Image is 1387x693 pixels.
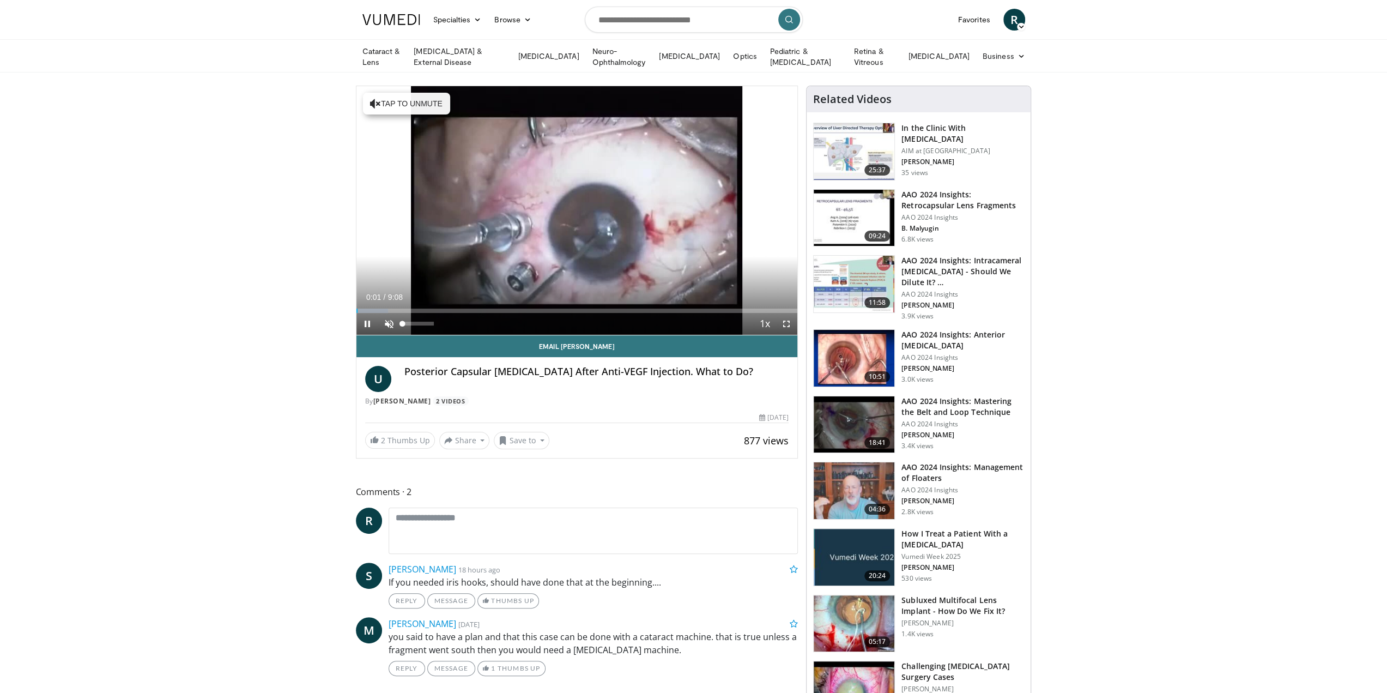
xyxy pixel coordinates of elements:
[754,313,776,335] button: Playback Rate
[427,9,488,31] a: Specialties
[901,301,1024,310] p: [PERSON_NAME]
[901,630,934,638] p: 1.4K views
[864,504,891,515] span: 04:36
[864,371,891,382] span: 10:51
[389,576,798,589] p: If you needed iris hooks, should have done that at the beginning....
[356,313,378,335] button: Pause
[356,86,798,335] video-js: Video Player
[378,313,400,335] button: Unmute
[381,435,385,445] span: 2
[356,309,798,313] div: Progress Bar
[902,45,976,67] a: [MEDICAL_DATA]
[511,45,585,67] a: [MEDICAL_DATA]
[488,9,538,31] a: Browse
[389,593,425,608] a: Reply
[814,595,894,652] img: 3fc25be6-574f-41c0-96b9-b0d00904b018.150x105_q85_crop-smart_upscale.jpg
[458,565,500,575] small: 18 hours ago
[365,366,391,392] a: U
[901,312,934,321] p: 3.9K views
[814,190,894,246] img: 01f52a5c-6a53-4eb2-8a1d-dad0d168ea80.150x105_q85_crop-smart_upscale.jpg
[439,432,490,449] button: Share
[813,528,1024,586] a: 20:24 How I Treat a Patient With a [MEDICAL_DATA] Vumedi Week 2025 [PERSON_NAME] 530 views
[388,293,403,302] span: 9:08
[901,595,1024,617] h3: Subluxed Multifocal Lens Implant - How Do We Fix It?
[389,563,456,575] a: [PERSON_NAME]
[814,123,894,180] img: 79b7ca61-ab04-43f8-89ee-10b6a48a0462.150x105_q85_crop-smart_upscale.jpg
[901,528,1024,550] h3: How I Treat a Patient With a [MEDICAL_DATA]
[389,661,425,676] a: Reply
[433,396,469,406] a: 2 Videos
[373,396,431,406] a: [PERSON_NAME]
[814,462,894,519] img: 8e655e61-78ac-4b3e-a4e7-f43113671c25.150x105_q85_crop-smart_upscale.jpg
[901,123,1024,144] h3: In the Clinic With [MEDICAL_DATA]
[776,313,797,335] button: Fullscreen
[814,330,894,387] img: fd942f01-32bb-45af-b226-b96b538a46e6.150x105_q85_crop-smart_upscale.jpg
[384,293,386,302] span: /
[901,486,1024,495] p: AAO 2024 Insights
[407,46,511,68] a: [MEDICAL_DATA] & External Disease
[901,353,1024,362] p: AAO 2024 Insights
[976,45,1032,67] a: Business
[901,189,1024,211] h3: AAO 2024 Insights: Retrocapsular Lens Fragments
[477,661,546,676] a: 1 Thumbs Up
[363,93,450,115] button: Tap to unmute
[901,574,932,583] p: 530 views
[901,420,1024,429] p: AAO 2024 Insights
[813,189,1024,247] a: 09:24 AAO 2024 Insights: Retrocapsular Lens Fragments AAO 2024 Insights B. Malyugin 6.8K views
[901,213,1024,222] p: AAO 2024 Insights
[901,255,1024,288] h3: AAO 2024 Insights: Intracameral [MEDICAL_DATA] - Should We Dilute It? …
[458,619,480,629] small: [DATE]
[813,462,1024,520] a: 04:36 AAO 2024 Insights: Management of Floaters AAO 2024 Insights [PERSON_NAME] 2.8K views
[813,93,892,106] h4: Related Videos
[901,396,1024,418] h3: AAO 2024 Insights: Mastering the Belt and Loop Technique
[901,290,1024,299] p: AAO 2024 Insights
[356,335,798,357] a: Email [PERSON_NAME]
[901,431,1024,439] p: [PERSON_NAME]
[814,396,894,453] img: 22a3a3a3-03de-4b31-bd81-a17540334f4a.150x105_q85_crop-smart_upscale.jpg
[901,235,934,244] p: 6.8K views
[365,396,789,406] div: By
[901,497,1024,505] p: [PERSON_NAME]
[901,147,1024,155] p: AIM at [GEOGRAPHIC_DATA]
[427,661,475,676] a: Message
[901,224,1024,233] p: B. Malyugin
[477,593,539,608] a: Thumbs Up
[404,366,789,378] h4: Posterior Capsular [MEDICAL_DATA] After Anti-VEGF Injection. What to Do?
[366,293,381,302] span: 0:01
[901,563,1024,572] p: [PERSON_NAME]
[901,552,1024,561] p: Vumedi Week 2025
[356,508,382,534] a: R
[1003,9,1025,31] a: R
[813,329,1024,387] a: 10:51 AAO 2024 Insights: Anterior [MEDICAL_DATA] AAO 2024 Insights [PERSON_NAME] 3.0K views
[813,255,1024,321] a: 11:58 AAO 2024 Insights: Intracameral [MEDICAL_DATA] - Should We Dilute It? … AAO 2024 Insights [...
[847,46,902,68] a: Retina & Vitreous
[356,485,798,499] span: Comments 2
[356,46,408,68] a: Cataract & Lens
[864,165,891,176] span: 25:37
[864,636,891,647] span: 05:17
[864,570,891,581] span: 20:24
[901,619,1024,628] p: [PERSON_NAME]
[403,322,434,326] div: Volume Level
[901,158,1024,166] p: [PERSON_NAME]
[362,14,420,25] img: VuMedi Logo
[759,413,789,423] div: [DATE]
[901,364,1024,373] p: [PERSON_NAME]
[901,375,934,384] p: 3.0K views
[427,593,475,608] a: Message
[814,256,894,312] img: de733f49-b136-4bdc-9e00-4021288efeb7.150x105_q85_crop-smart_upscale.jpg
[356,563,382,589] a: S
[864,231,891,242] span: 09:24
[813,595,1024,653] a: 05:17 Subluxed Multifocal Lens Implant - How Do We Fix It? [PERSON_NAME] 1.4K views
[901,462,1024,484] h3: AAO 2024 Insights: Management of Floaters
[864,297,891,308] span: 11:58
[356,617,382,643] a: M
[389,630,798,656] p: you said to have a plan and that this case can be done with a cataract machine. that is true unle...
[726,45,763,67] a: Optics
[864,437,891,448] span: 18:41
[494,432,549,449] button: Save to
